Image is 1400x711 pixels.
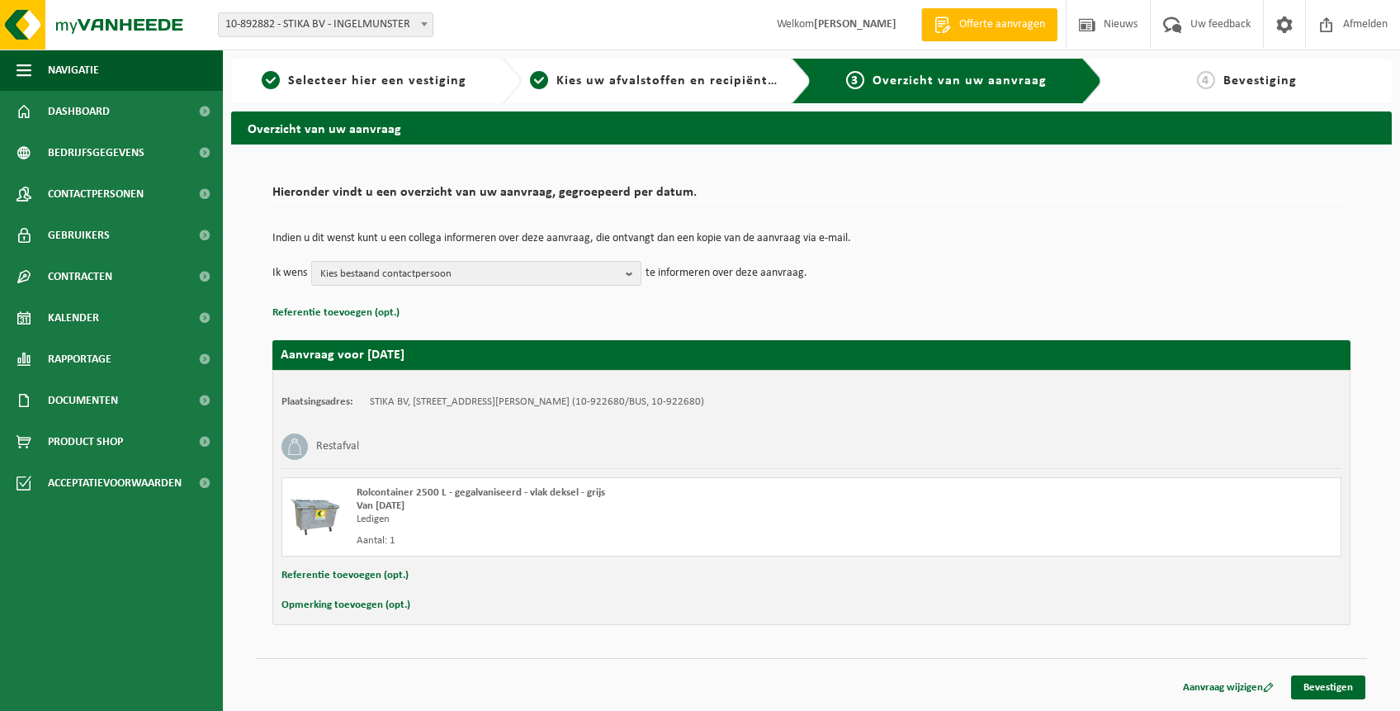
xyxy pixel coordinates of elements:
p: te informeren over deze aanvraag. [646,261,807,286]
span: Offerte aanvragen [955,17,1049,33]
strong: [PERSON_NAME] [814,18,896,31]
h2: Hieronder vindt u een overzicht van uw aanvraag, gegroepeerd per datum. [272,186,1350,208]
span: Acceptatievoorwaarden [48,462,182,504]
span: Gebruikers [48,215,110,256]
span: 4 [1197,71,1215,89]
button: Opmerking toevoegen (opt.) [281,595,410,616]
span: 2 [530,71,548,89]
span: Overzicht van uw aanvraag [873,74,1047,88]
span: Contactpersonen [48,173,144,215]
a: 2Kies uw afvalstoffen en recipiënten [530,71,779,91]
button: Referentie toevoegen (opt.) [281,565,409,586]
span: 1 [262,71,280,89]
span: Contracten [48,256,112,297]
span: 10-892882 - STIKA BV - INGELMUNSTER [218,12,433,37]
span: Bevestiging [1223,74,1297,88]
strong: Aanvraag voor [DATE] [281,348,404,362]
a: Bevestigen [1291,675,1365,699]
div: Aantal: 1 [357,534,877,547]
span: Documenten [48,380,118,421]
p: Indien u dit wenst kunt u een collega informeren over deze aanvraag, die ontvangt dan een kopie v... [272,233,1350,244]
span: 10-892882 - STIKA BV - INGELMUNSTER [219,13,433,36]
span: Dashboard [48,91,110,132]
h2: Overzicht van uw aanvraag [231,111,1392,144]
span: Navigatie [48,50,99,91]
div: Ledigen [357,513,877,526]
a: Offerte aanvragen [921,8,1057,41]
span: Bedrijfsgegevens [48,132,144,173]
h3: Restafval [316,434,359,460]
span: Rolcontainer 2500 L - gegalvaniseerd - vlak deksel - grijs [357,487,605,498]
img: WB-2500-GAL-GY-01.png [291,486,340,536]
span: 3 [846,71,864,89]
p: Ik wens [272,261,307,286]
span: Product Shop [48,421,123,462]
strong: Plaatsingsadres: [281,396,353,407]
button: Kies bestaand contactpersoon [311,261,641,286]
span: Rapportage [48,339,111,380]
strong: Van [DATE] [357,500,404,511]
td: STIKA BV, [STREET_ADDRESS][PERSON_NAME] (10-922680/BUS, 10-922680) [370,396,704,409]
a: 1Selecteer hier een vestiging [239,71,489,91]
span: Kalender [48,297,99,339]
button: Referentie toevoegen (opt.) [272,302,400,324]
span: Kies uw afvalstoffen en recipiënten [556,74,783,88]
span: Kies bestaand contactpersoon [320,262,619,287]
span: Selecteer hier een vestiging [288,74,466,88]
a: Aanvraag wijzigen [1171,675,1286,699]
